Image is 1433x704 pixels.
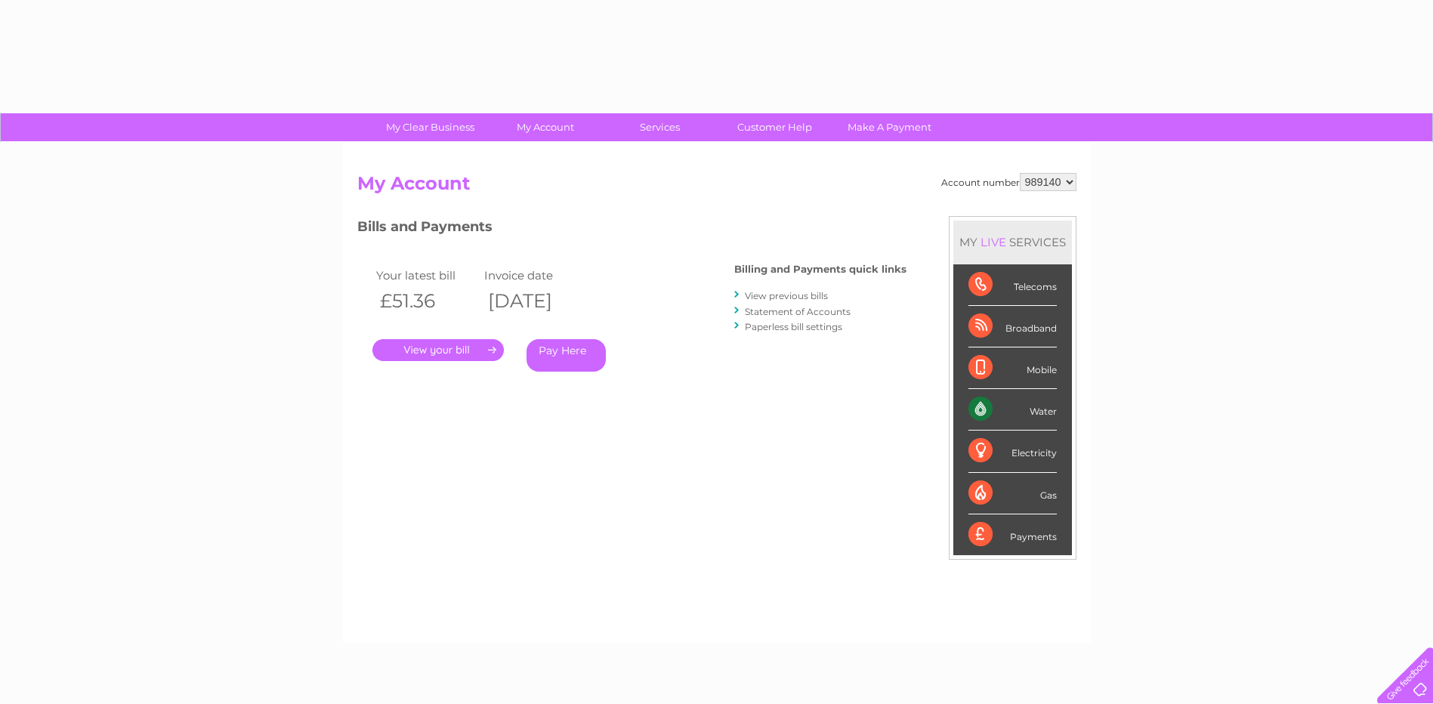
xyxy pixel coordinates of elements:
h3: Bills and Payments [357,216,906,242]
h2: My Account [357,173,1076,202]
th: [DATE] [480,286,589,316]
a: Statement of Accounts [745,306,851,317]
div: Electricity [968,431,1057,472]
a: Pay Here [527,339,606,372]
div: Water [968,389,1057,431]
a: My Clear Business [368,113,493,141]
h4: Billing and Payments quick links [734,264,906,275]
div: MY SERVICES [953,221,1072,264]
div: Account number [941,173,1076,191]
a: View previous bills [745,290,828,301]
a: . [372,339,504,361]
div: Gas [968,473,1057,514]
div: LIVE [977,235,1009,249]
a: Customer Help [712,113,837,141]
td: Your latest bill [372,265,481,286]
div: Mobile [968,347,1057,389]
div: Broadband [968,306,1057,347]
div: Telecoms [968,264,1057,306]
th: £51.36 [372,286,481,316]
a: My Account [483,113,607,141]
a: Make A Payment [827,113,952,141]
div: Payments [968,514,1057,555]
a: Services [598,113,722,141]
td: Invoice date [480,265,589,286]
a: Paperless bill settings [745,321,842,332]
